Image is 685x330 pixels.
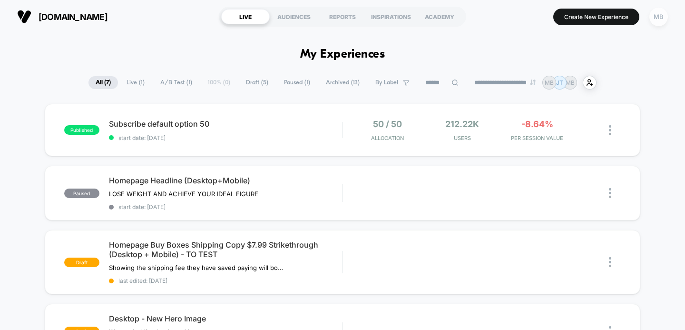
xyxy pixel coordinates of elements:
[502,135,572,141] span: PER SESSION VALUE
[109,314,342,323] span: Desktop - New Hero Image
[88,76,118,89] span: All ( 7 )
[109,176,342,185] span: Homepage Headline (Desktop+Mobile)
[300,48,385,61] h1: My Experiences
[221,9,270,24] div: LIVE
[14,9,110,24] button: [DOMAIN_NAME]
[109,277,342,284] span: last edited: [DATE]
[530,80,536,85] img: end
[270,9,318,24] div: AUDIENCES
[371,135,404,141] span: Allocation
[609,188,611,198] img: close
[649,8,668,26] div: MB
[109,203,342,210] span: start date: [DATE]
[153,76,199,89] span: A/B Test ( 1 )
[109,190,258,198] span: LOSE WEIGHT AND ACHIEVE YOUR IDEAL FIGURE
[375,79,398,86] span: By Label
[17,10,31,24] img: Visually logo
[427,135,497,141] span: Users
[109,119,342,129] span: Subscribe default option 50
[64,125,99,135] span: published
[553,9,639,25] button: Create New Experience
[646,7,671,27] button: MB
[367,9,415,24] div: INSPIRATIONS
[445,119,479,129] span: 212.22k
[39,12,108,22] span: [DOMAIN_NAME]
[119,76,152,89] span: Live ( 1 )
[609,125,611,135] img: close
[109,134,342,141] span: start date: [DATE]
[64,258,99,267] span: draft
[239,76,275,89] span: Draft ( 5 )
[277,76,317,89] span: Paused ( 1 )
[609,257,611,267] img: close
[415,9,464,24] div: ACADEMY
[521,119,553,129] span: -8.64%
[373,119,402,129] span: 50 / 50
[109,264,285,271] span: Showing the shipping fee they have saved paying will boost RPS
[556,79,563,86] p: JT
[545,79,554,86] p: MB
[64,189,99,198] span: paused
[109,240,342,259] span: Homepage Buy Boxes Shipping Copy $7.99 Strikethrough (Desktop + Mobile) - TO TEST
[318,9,367,24] div: REPORTS
[566,79,575,86] p: MB
[319,76,367,89] span: Archived ( 13 )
